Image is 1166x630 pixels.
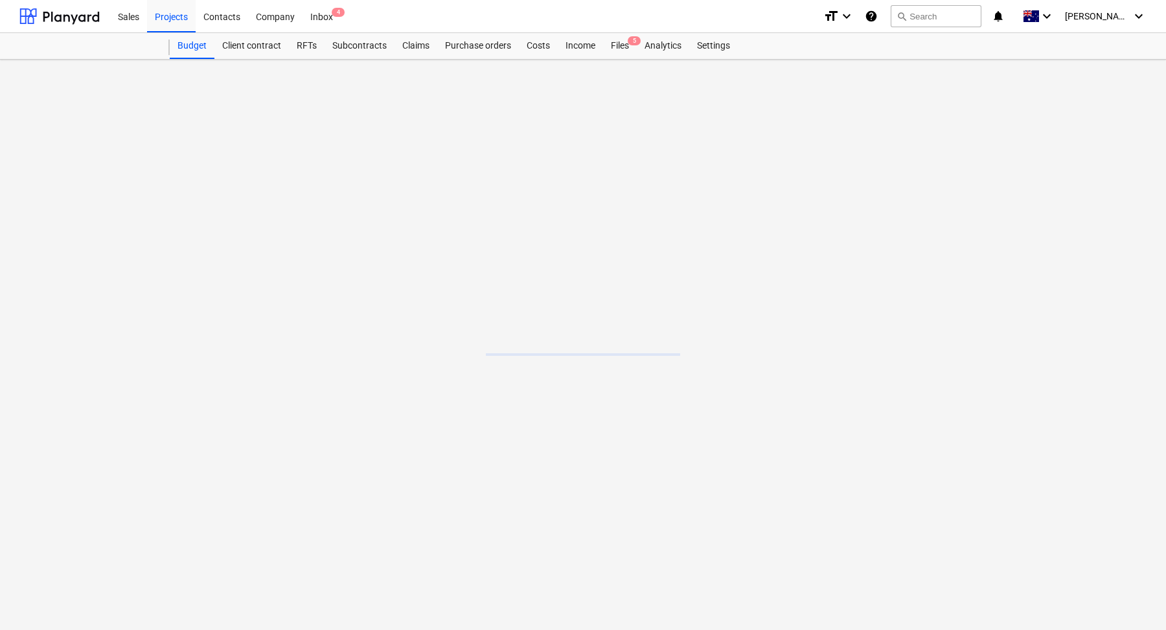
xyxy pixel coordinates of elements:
[689,33,738,59] a: Settings
[394,33,437,59] a: Claims
[437,33,519,59] a: Purchase orders
[839,8,854,24] i: keyboard_arrow_down
[992,8,1005,24] i: notifications
[214,33,289,59] a: Client contract
[170,33,214,59] a: Budget
[332,8,345,17] span: 4
[865,8,878,24] i: Knowledge base
[289,33,325,59] a: RFTs
[1039,8,1055,24] i: keyboard_arrow_down
[603,33,637,59] a: Files5
[628,36,641,45] span: 5
[637,33,689,59] a: Analytics
[603,33,637,59] div: Files
[1065,11,1130,21] span: [PERSON_NAME]
[325,33,394,59] a: Subcontracts
[519,33,558,59] a: Costs
[891,5,981,27] button: Search
[558,33,603,59] a: Income
[823,8,839,24] i: format_size
[897,11,907,21] span: search
[1131,8,1147,24] i: keyboard_arrow_down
